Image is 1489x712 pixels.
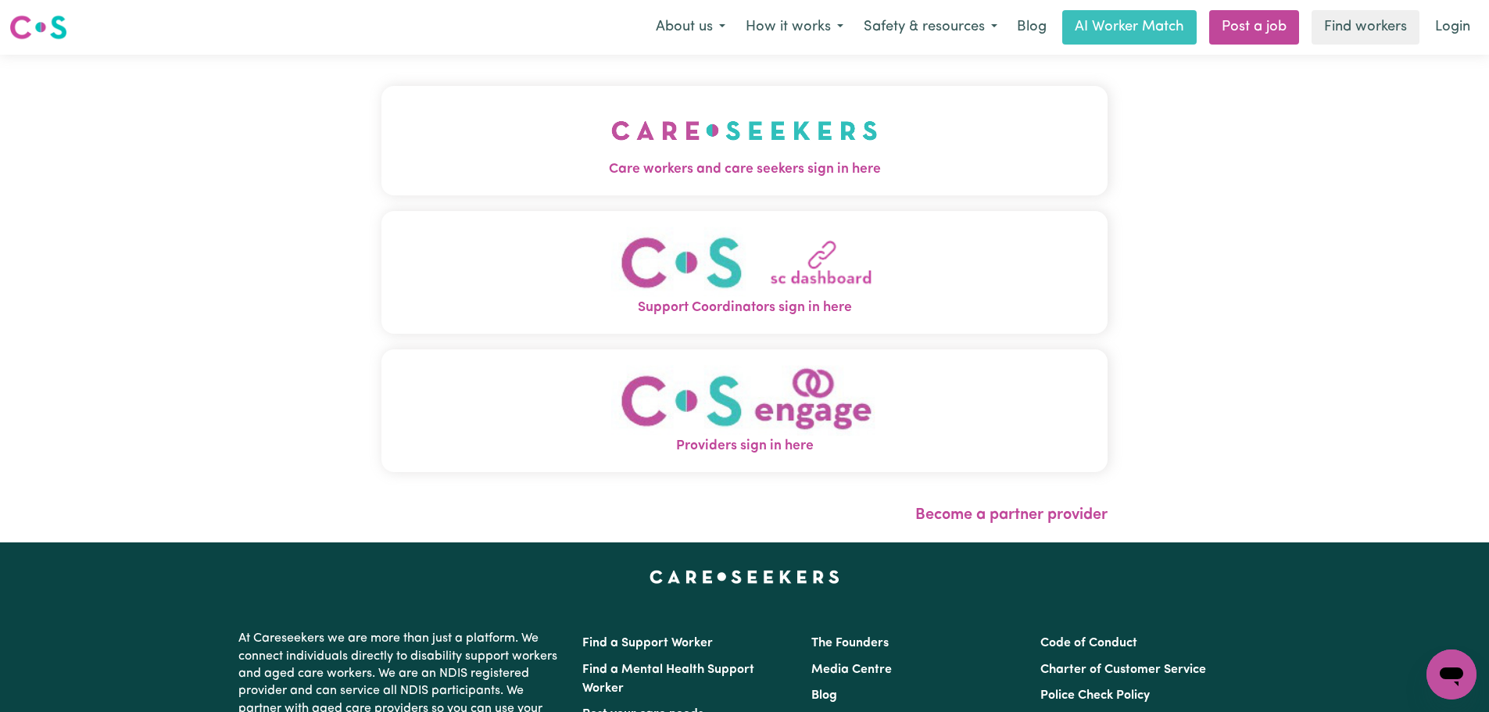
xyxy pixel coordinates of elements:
a: Post a job [1209,10,1299,45]
img: Careseekers logo [9,13,67,41]
button: Care workers and care seekers sign in here [381,86,1108,195]
a: Become a partner provider [915,507,1108,523]
a: Media Centre [811,664,892,676]
button: Providers sign in here [381,349,1108,472]
a: The Founders [811,637,889,649]
span: Support Coordinators sign in here [381,298,1108,318]
a: AI Worker Match [1062,10,1197,45]
a: Blog [1008,10,1056,45]
a: Find a Mental Health Support Worker [582,664,754,695]
span: Providers sign in here [381,436,1108,456]
a: Police Check Policy [1040,689,1150,702]
a: Blog [811,689,837,702]
a: Code of Conduct [1040,637,1137,649]
a: Find workers [1312,10,1419,45]
button: How it works [736,11,854,44]
button: Support Coordinators sign in here [381,211,1108,334]
button: Safety & resources [854,11,1008,44]
iframe: Button to launch messaging window [1426,649,1476,699]
a: Careseekers logo [9,9,67,45]
a: Careseekers home page [650,571,839,583]
span: Care workers and care seekers sign in here [381,159,1108,180]
a: Login [1426,10,1480,45]
a: Find a Support Worker [582,637,713,649]
button: About us [646,11,736,44]
a: Charter of Customer Service [1040,664,1206,676]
